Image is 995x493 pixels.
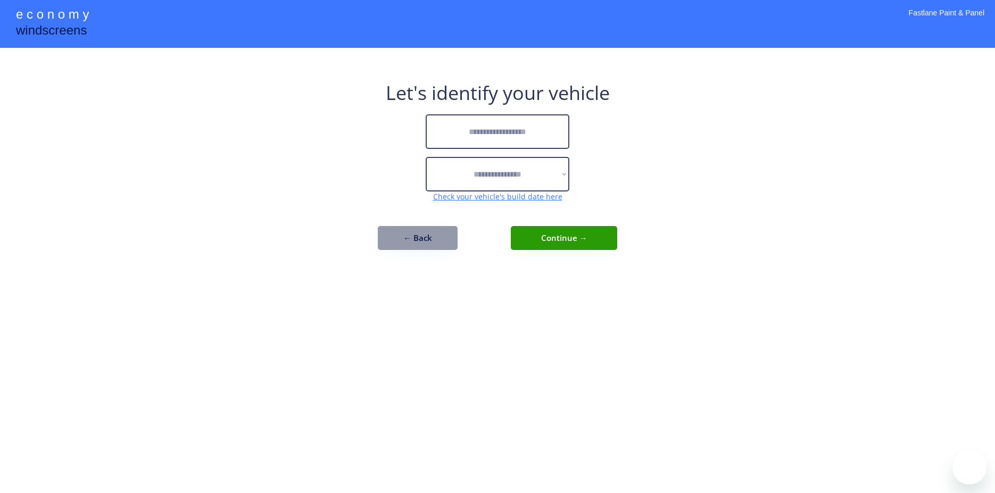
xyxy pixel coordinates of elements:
[386,80,610,106] div: Let's identify your vehicle
[511,226,617,250] button: Continue →
[952,450,986,484] iframe: Button to launch messaging window
[16,21,87,42] div: windscreens
[378,226,458,250] button: ← Back
[433,191,562,202] a: Check your vehicle's build date here
[909,8,984,32] div: Fastlane Paint & Panel
[16,5,89,26] div: e c o n o m y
